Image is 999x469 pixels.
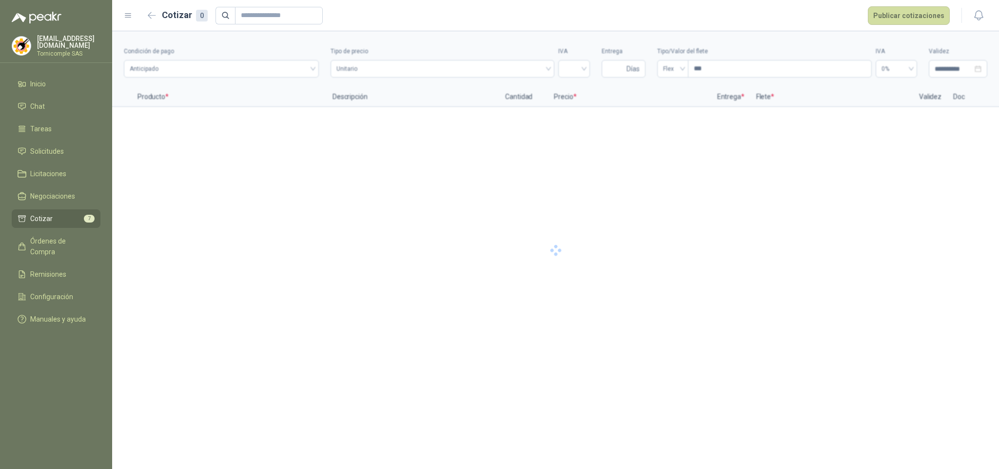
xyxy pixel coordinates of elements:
span: Tareas [30,123,52,134]
a: Chat [12,97,100,116]
a: Remisiones [12,265,100,284]
img: Company Logo [12,37,31,55]
span: Configuración [30,291,73,302]
span: Chat [30,101,45,112]
a: Solicitudes [12,142,100,161]
p: [EMAIL_ADDRESS][DOMAIN_NAME] [37,35,100,49]
a: Licitaciones [12,164,100,183]
h2: Cotizar [162,8,208,22]
span: Órdenes de Compra [30,236,91,257]
div: 0 [196,10,208,21]
span: Cotizar [30,213,53,224]
span: Remisiones [30,269,66,280]
span: 7 [84,215,95,223]
a: Órdenes de Compra [12,232,100,261]
span: Solicitudes [30,146,64,157]
a: Negociaciones [12,187,100,205]
span: Licitaciones [30,168,66,179]
p: Tornicomple SAS [37,51,100,57]
a: Manuales y ayuda [12,310,100,328]
img: Logo peakr [12,12,61,23]
a: Cotizar7 [12,209,100,228]
span: Inicio [30,79,46,89]
a: Configuración [12,287,100,306]
span: Negociaciones [30,191,75,202]
a: Tareas [12,120,100,138]
a: Inicio [12,75,100,93]
button: Publicar cotizaciones [868,6,950,25]
span: Manuales y ayuda [30,314,86,325]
